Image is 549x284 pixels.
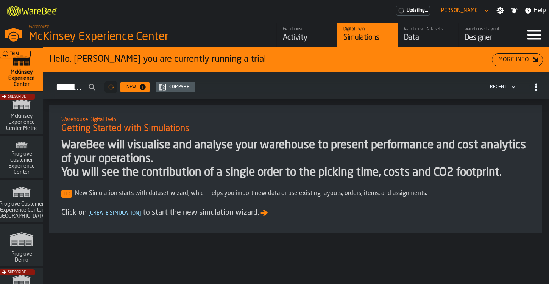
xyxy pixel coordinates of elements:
[465,27,513,32] div: Warehouse Layout
[55,111,536,139] div: title-Getting Started with Simulations
[487,83,517,92] div: DropdownMenuValue-4
[0,136,43,180] a: link-to-/wh/i/ad8a128b-0962-41b6-b9c5-f48cc7973f93/simulations
[43,47,549,72] div: ItemListCard-
[0,48,43,92] a: link-to-/wh/i/99265d59-bd42-4a33-a5fd-483dee362034/simulations
[87,211,143,216] span: Create Simulation
[3,251,40,263] span: Proglove Demo
[533,6,546,15] span: Help
[49,53,492,66] div: Hello, [PERSON_NAME] you are currently running a trial
[61,139,530,179] div: WareBee will visualise and analyse your warehouse to present performance and cost analytics of yo...
[123,84,139,90] div: New
[10,52,20,56] span: Trial
[8,270,26,275] span: Subscribe
[49,105,542,233] div: ItemListCard-
[407,8,428,13] span: Updating...
[29,30,233,44] div: McKinsey Experience Center
[61,189,530,198] div: New Simulation starts with dataset wizard, which helps you import new data or use existing layout...
[343,27,391,32] div: Digital Twin
[283,33,331,43] div: Activity
[156,82,195,92] button: button-Compare
[120,82,150,92] button: button-New
[61,115,530,123] h2: Sub Title
[519,23,549,47] label: button-toggle-Menu
[343,33,391,43] div: Simulations
[283,27,331,32] div: Warehouse
[404,27,452,32] div: Warehouse Datasets
[61,190,72,198] span: Tip:
[88,211,90,216] span: [
[398,23,458,47] a: link-to-/wh/i/99265d59-bd42-4a33-a5fd-483dee362034/data
[61,208,530,218] div: Click on to start the new simulation wizard.
[8,95,26,99] span: Subscribe
[3,151,40,175] span: Proglove Customer Experience Center
[493,7,507,14] label: button-toggle-Settings
[465,33,513,43] div: Designer
[0,224,43,268] a: link-to-/wh/i/e36b03eb-bea5-40ab-83a2-6422b9ded721/simulations
[404,33,452,43] div: Data
[521,6,549,15] label: button-toggle-Help
[396,6,430,16] div: Menu Subscription
[43,72,549,99] h2: button-Simulations
[0,180,43,224] a: link-to-/wh/i/b725f59e-a7b8-4257-9acf-85a504d5909c/simulations
[436,6,490,15] div: DropdownMenuValue-Joe Ramos
[507,7,521,14] label: button-toggle-Notifications
[439,8,480,14] div: DropdownMenuValue-Joe Ramos
[101,81,120,93] div: ButtonLoadMore-Loading...-Prev-First-Last
[492,53,543,66] button: button-More Info
[458,23,519,47] a: link-to-/wh/i/99265d59-bd42-4a33-a5fd-483dee362034/designer
[490,84,507,90] div: DropdownMenuValue-4
[495,55,532,64] div: More Info
[166,84,192,90] div: Compare
[337,23,398,47] a: link-to-/wh/i/99265d59-bd42-4a33-a5fd-483dee362034/simulations
[396,6,430,16] a: link-to-/wh/i/99265d59-bd42-4a33-a5fd-483dee362034/pricing/
[29,24,49,30] span: Warehouse
[61,123,189,135] span: Getting Started with Simulations
[276,23,337,47] a: link-to-/wh/i/99265d59-bd42-4a33-a5fd-483dee362034/feed/
[0,92,43,136] a: link-to-/wh/i/c13051dd-b910-4026-8be2-a53d27c1af1d/simulations
[139,211,141,216] span: ]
